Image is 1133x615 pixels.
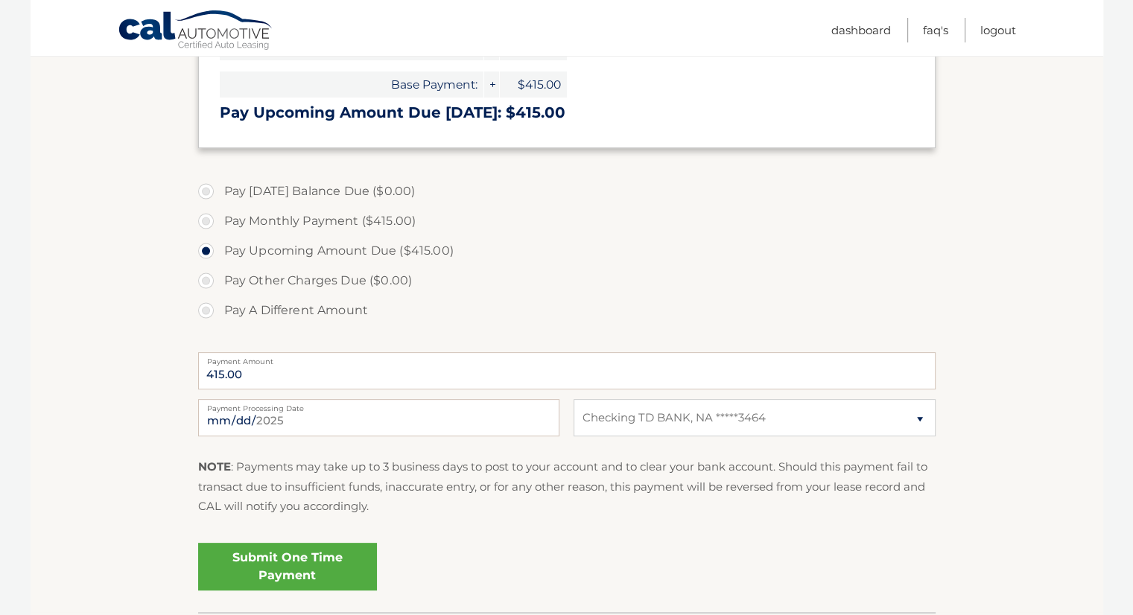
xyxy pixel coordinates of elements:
[198,459,231,474] strong: NOTE
[500,71,567,98] span: $415.00
[198,399,559,436] input: Payment Date
[198,206,936,236] label: Pay Monthly Payment ($415.00)
[118,10,274,53] a: Cal Automotive
[198,352,936,364] label: Payment Amount
[198,176,936,206] label: Pay [DATE] Balance Due ($0.00)
[198,543,377,590] a: Submit One Time Payment
[220,103,914,122] h3: Pay Upcoming Amount Due [DATE]: $415.00
[198,296,936,325] label: Pay A Different Amount
[220,71,483,98] span: Base Payment:
[831,18,891,42] a: Dashboard
[198,457,936,516] p: : Payments may take up to 3 business days to post to your account and to clear your bank account....
[198,236,936,266] label: Pay Upcoming Amount Due ($415.00)
[198,352,936,389] input: Payment Amount
[980,18,1016,42] a: Logout
[484,71,499,98] span: +
[198,399,559,411] label: Payment Processing Date
[198,266,936,296] label: Pay Other Charges Due ($0.00)
[923,18,948,42] a: FAQ's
